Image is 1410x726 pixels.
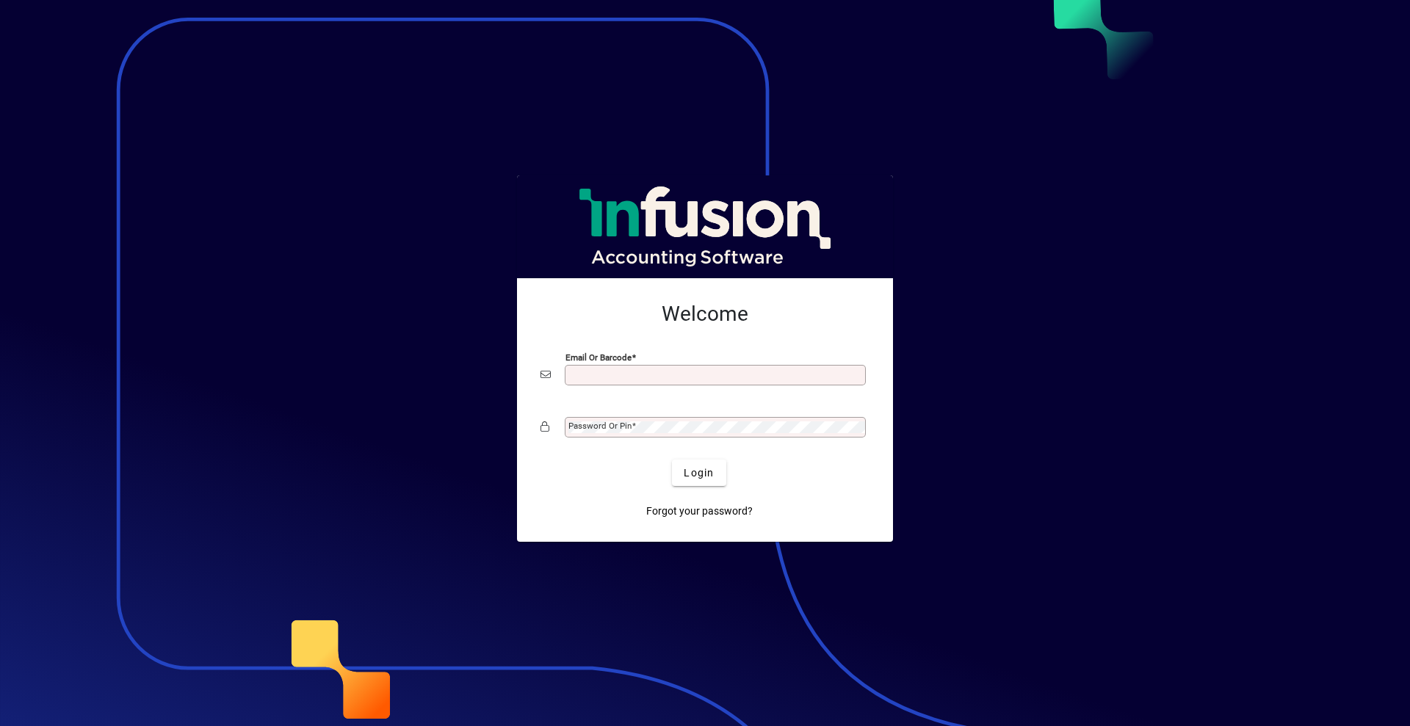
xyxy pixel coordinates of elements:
[672,460,726,486] button: Login
[640,498,759,524] a: Forgot your password?
[540,302,869,327] h2: Welcome
[646,504,753,519] span: Forgot your password?
[684,465,714,481] span: Login
[568,421,632,431] mat-label: Password or Pin
[565,352,632,363] mat-label: Email or Barcode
